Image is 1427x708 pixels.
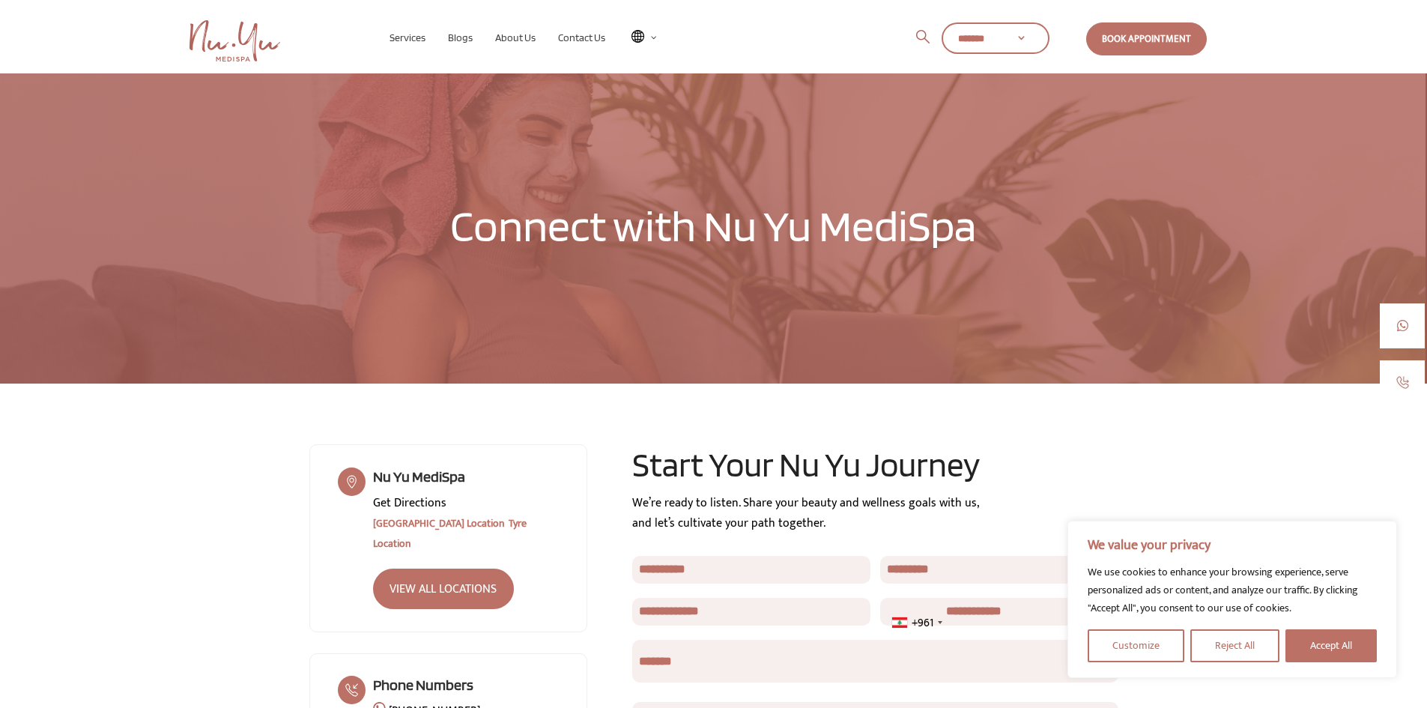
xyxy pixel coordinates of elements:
img: Nu Yu Medispa Home [190,20,280,61]
span: Get Directions [373,493,446,513]
span: Services [390,31,425,43]
a: Nu Yu MediSpa [190,20,378,61]
a: Contact Us [547,32,616,43]
button: Accept All [1285,629,1377,662]
h1: Connect with Nu Yu MediSpa [309,198,1118,259]
div: Telephone country code [886,604,947,642]
a: VIEW ALL LOCATIONS [373,569,515,609]
a: Blogs [437,32,484,43]
a: [GEOGRAPHIC_DATA] Location [373,515,504,532]
button: Customize [1088,629,1184,662]
img: call-1.jpg [1396,376,1409,389]
div: +961 [912,613,933,633]
span: About Us [495,31,536,43]
span: Phone Numbers [373,676,473,694]
div: We’re ready to listen. Share your beauty and wellness goals with us, and let’s cultivate your pat... [632,493,1118,533]
span: Contact Us [558,31,605,43]
h2: Start Your Nu Yu Journey [632,444,1118,492]
p: We value your privacy [1088,536,1377,554]
a: Book Appointment [1086,22,1207,55]
button: Reject All [1190,629,1279,662]
span: Blogs [448,31,473,43]
span: Nu Yu MediSpa [373,468,465,485]
div: We use cookies to enhance your browsing experience, serve personalized ads or content, and analyz... [1088,563,1377,617]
